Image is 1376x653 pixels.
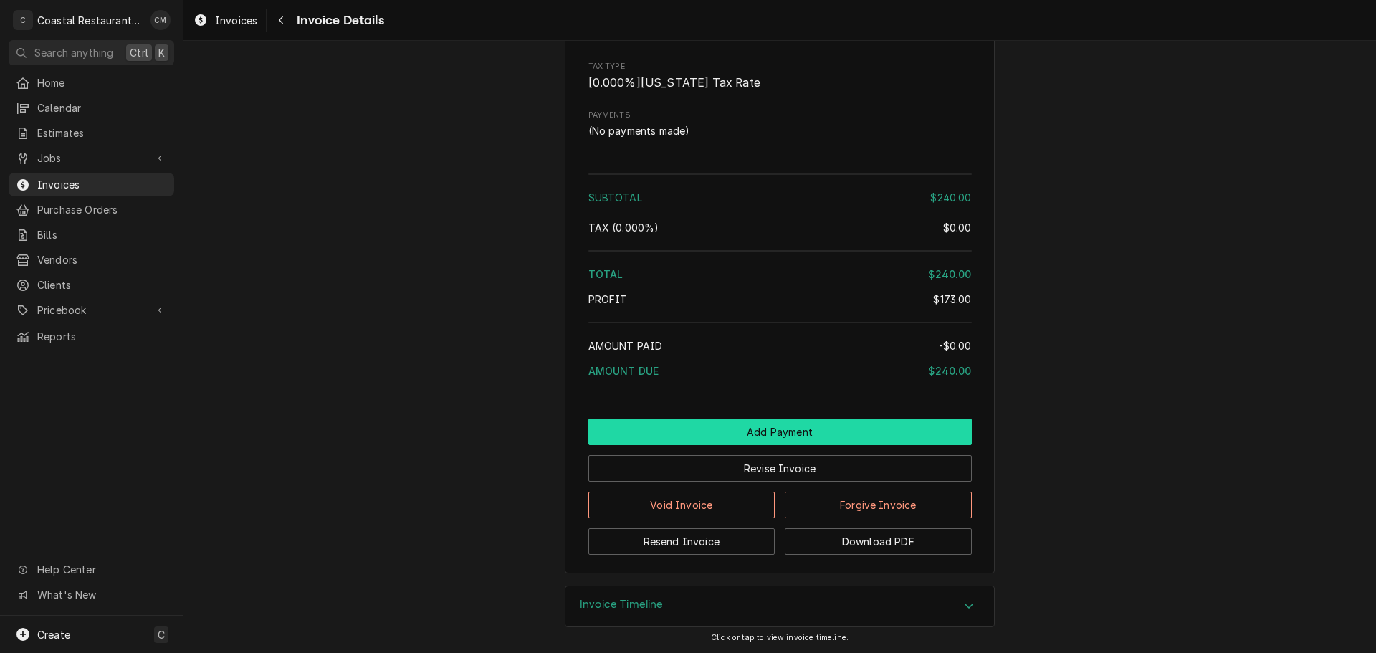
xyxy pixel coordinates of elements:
[158,45,165,60] span: K
[37,587,166,602] span: What's New
[37,227,167,242] span: Bills
[565,586,994,626] div: Accordion Header
[37,100,167,115] span: Calendar
[588,267,972,282] div: Total
[9,121,174,145] a: Estimates
[37,151,145,166] span: Jobs
[588,518,972,555] div: Button Group Row
[588,492,775,518] button: Void Invoice
[37,302,145,318] span: Pricebook
[588,340,663,352] span: Amount Paid
[928,363,971,378] div: $240.00
[580,598,664,611] h3: Invoice Timeline
[9,325,174,348] a: Reports
[588,338,972,353] div: Amount Paid
[588,292,972,307] div: Profit
[588,268,623,280] span: Total
[37,177,167,192] span: Invoices
[588,191,642,204] span: Subtotal
[588,445,972,482] div: Button Group Row
[150,10,171,30] div: Chad McMaster's Avatar
[930,190,971,205] div: $240.00
[188,9,263,32] a: Invoices
[588,455,972,482] button: Revise Invoice
[9,146,174,170] a: Go to Jobs
[588,76,760,90] span: [ 0.000 %] [US_STATE] Tax Rate
[9,583,174,606] a: Go to What's New
[588,419,972,445] div: Button Group Row
[37,125,167,140] span: Estimates
[215,13,257,28] span: Invoices
[933,292,971,307] div: $173.00
[9,248,174,272] a: Vendors
[588,293,628,305] span: Profit
[588,365,659,377] span: Amount Due
[588,61,972,92] div: Tax Type
[9,198,174,221] a: Purchase Orders
[9,71,174,95] a: Home
[588,75,972,92] span: Tax Type
[37,629,70,641] span: Create
[588,482,972,518] div: Button Group Row
[37,329,167,344] span: Reports
[785,492,972,518] button: Forgive Invoice
[588,220,972,235] div: Tax
[565,586,994,626] button: Accordion Details Expand Trigger
[9,40,174,65] button: Search anythingCtrlK
[588,363,972,378] div: Amount Due
[269,9,292,32] button: Navigate back
[943,220,972,235] div: $0.00
[37,202,167,217] span: Purchase Orders
[565,586,995,627] div: Invoice Timeline
[939,338,972,353] div: -$0.00
[588,61,972,72] span: Tax Type
[9,298,174,322] a: Go to Pricebook
[13,10,33,30] div: C
[9,96,174,120] a: Calendar
[588,221,659,234] span: Tax ( 0.000% )
[9,173,174,196] a: Invoices
[9,223,174,247] a: Bills
[588,419,972,445] button: Add Payment
[37,277,167,292] span: Clients
[928,267,971,282] div: $240.00
[37,252,167,267] span: Vendors
[158,627,165,642] span: C
[588,110,972,121] label: Payments
[588,168,972,389] div: Amount Summary
[588,528,775,555] button: Resend Invoice
[588,419,972,555] div: Button Group
[292,11,383,30] span: Invoice Details
[150,10,171,30] div: CM
[711,633,849,642] span: Click or tap to view invoice timeline.
[588,110,972,138] div: Payments
[130,45,148,60] span: Ctrl
[37,562,166,577] span: Help Center
[785,528,972,555] button: Download PDF
[37,75,167,90] span: Home
[34,45,113,60] span: Search anything
[37,13,143,28] div: Coastal Restaurant Repair
[9,558,174,581] a: Go to Help Center
[9,273,174,297] a: Clients
[588,190,972,205] div: Subtotal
